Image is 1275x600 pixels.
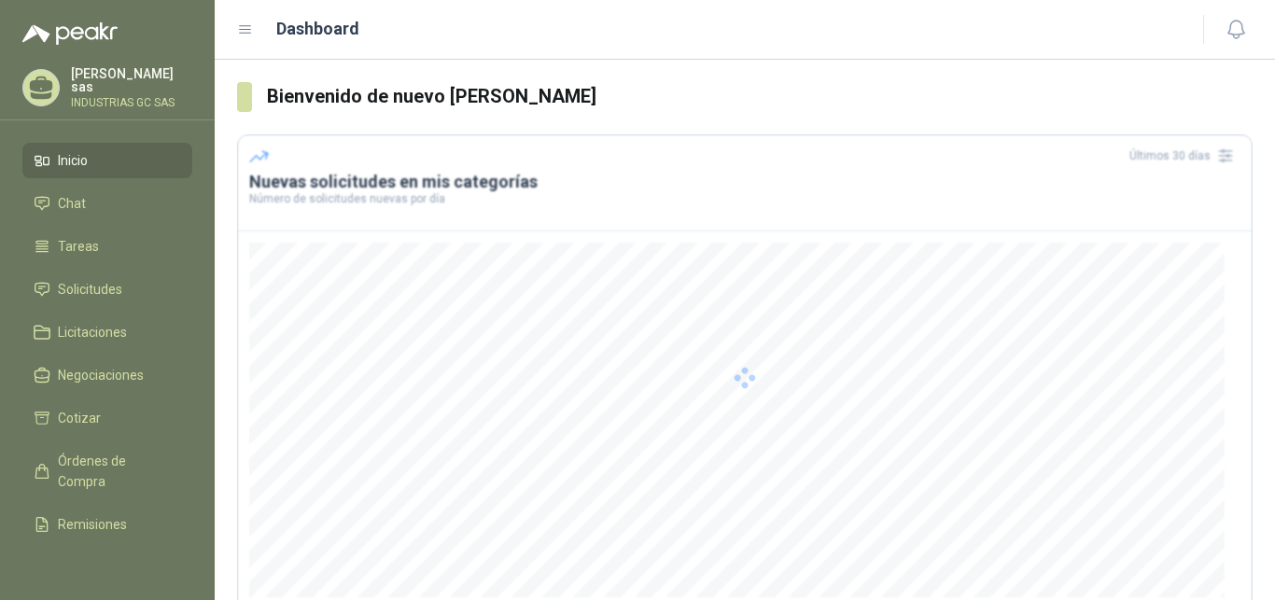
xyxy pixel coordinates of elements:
[22,443,192,499] a: Órdenes de Compra
[22,186,192,221] a: Chat
[58,279,122,300] span: Solicitudes
[22,357,192,393] a: Negociaciones
[267,82,1253,111] h3: Bienvenido de nuevo [PERSON_NAME]
[58,193,86,214] span: Chat
[22,143,192,178] a: Inicio
[22,272,192,307] a: Solicitudes
[22,550,192,585] a: Configuración
[58,150,88,171] span: Inicio
[22,229,192,264] a: Tareas
[22,22,118,45] img: Logo peakr
[58,514,127,535] span: Remisiones
[22,314,192,350] a: Licitaciones
[22,400,192,436] a: Cotizar
[58,365,144,385] span: Negociaciones
[58,236,99,257] span: Tareas
[58,451,175,492] span: Órdenes de Compra
[58,408,101,428] span: Cotizar
[58,322,127,342] span: Licitaciones
[71,97,192,108] p: INDUSTRIAS GC SAS
[71,67,192,93] p: [PERSON_NAME] sas
[276,16,359,42] h1: Dashboard
[22,507,192,542] a: Remisiones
